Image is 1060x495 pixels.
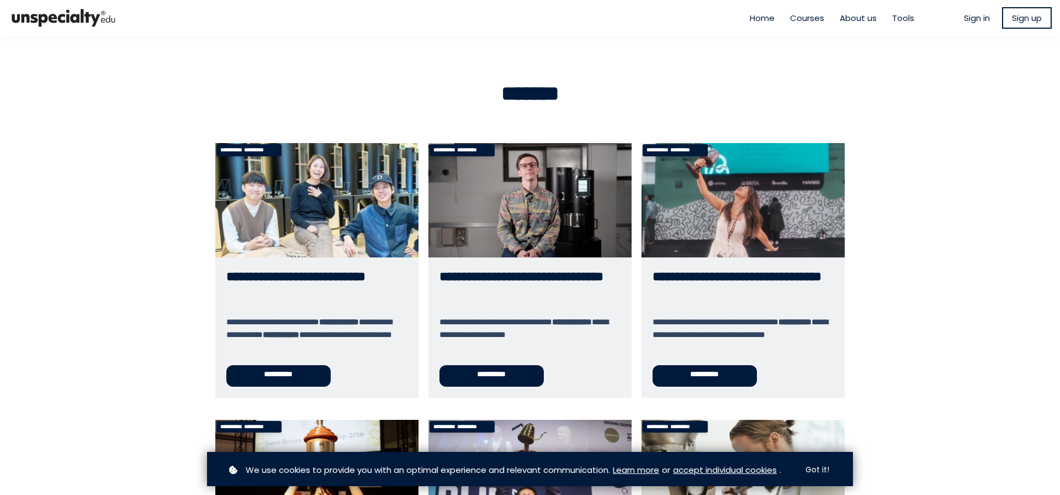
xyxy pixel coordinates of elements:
span: We use cookies to provide you with an optimal experience and relevant communication. [246,464,610,476]
a: About us [840,12,877,24]
a: Tools [892,12,914,24]
a: Learn more [613,464,659,476]
a: Courses [790,12,824,24]
a: Sign in [964,12,990,24]
span: Sign up [1012,12,1042,24]
img: bc390a18feecddb333977e298b3a00a1.png [8,4,119,31]
a: accept individual cookies [673,464,777,476]
a: Sign up [1002,7,1052,29]
p: or . [226,464,789,476]
a: Home [750,12,775,24]
button: Got it! [796,459,839,481]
